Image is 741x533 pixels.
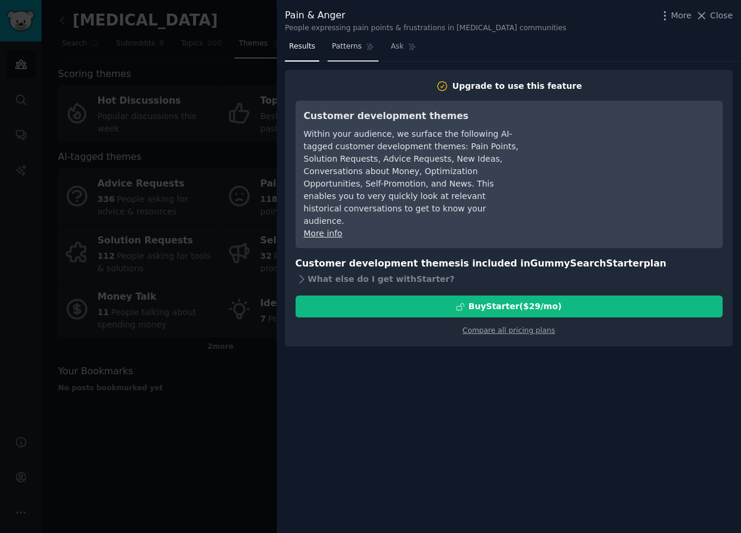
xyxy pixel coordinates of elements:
[391,41,404,52] span: Ask
[387,37,421,62] a: Ask
[304,229,342,238] a: More info
[296,256,723,271] h3: Customer development themes is included in plan
[537,109,714,198] iframe: YouTube video player
[296,271,723,287] div: What else do I get with Starter ?
[710,9,733,22] span: Close
[453,80,582,92] div: Upgrade to use this feature
[328,37,378,62] a: Patterns
[304,109,520,124] h3: Customer development themes
[285,8,566,23] div: Pain & Anger
[671,9,692,22] span: More
[659,9,692,22] button: More
[296,296,723,317] button: BuyStarter($29/mo)
[285,23,566,34] div: People expressing pain points & frustrations in [MEDICAL_DATA] communities
[285,37,319,62] a: Results
[530,258,643,269] span: GummySearch Starter
[463,326,555,335] a: Compare all pricing plans
[332,41,361,52] span: Patterns
[304,128,520,227] div: Within your audience, we surface the following AI-tagged customer development themes: Pain Points...
[695,9,733,22] button: Close
[469,300,562,313] div: Buy Starter ($ 29 /mo )
[289,41,315,52] span: Results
